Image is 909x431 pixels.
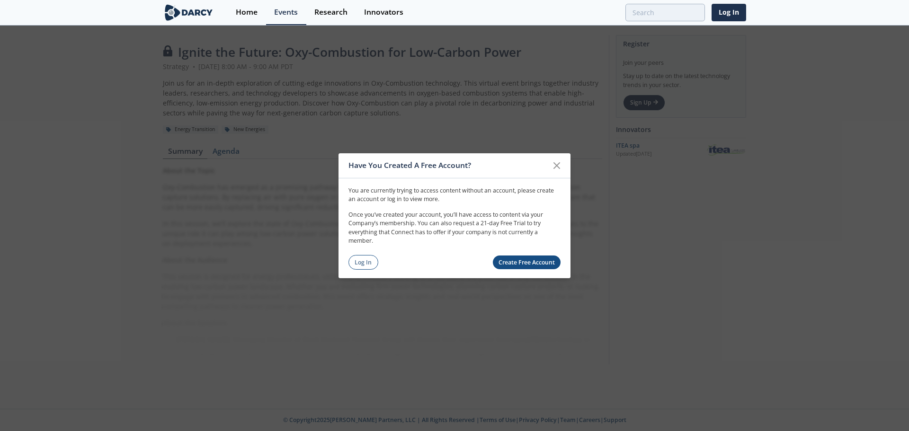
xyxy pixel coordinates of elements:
div: Have You Created A Free Account? [348,157,548,175]
div: Events [274,9,298,16]
a: Log In [348,255,378,270]
div: Home [236,9,258,16]
input: Advanced Search [625,4,705,21]
p: You are currently trying to access content without an account, please create an account or log in... [348,186,561,204]
div: Innovators [364,9,403,16]
p: Once you’ve created your account, you’ll have access to content via your Company’s membership. Yo... [348,211,561,246]
a: Log In [712,4,746,21]
a: Create Free Account [493,255,561,269]
div: Research [314,9,348,16]
img: logo-wide.svg [163,4,214,21]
